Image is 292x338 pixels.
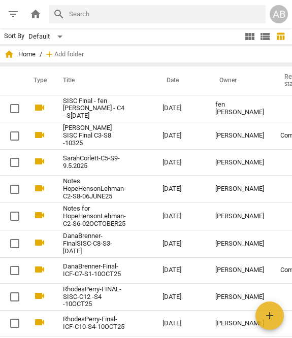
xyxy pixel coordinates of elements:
[215,101,264,116] div: fen [PERSON_NAME]
[154,257,207,283] td: [DATE]
[34,155,46,167] span: videocam
[207,66,272,95] th: Owner
[7,8,19,20] span: filter_list
[154,176,207,203] td: [DATE]
[28,28,66,45] div: Default
[51,66,154,95] th: Title
[154,66,207,95] th: Date
[44,49,54,59] span: add
[34,316,46,328] span: videocam
[215,132,264,140] div: [PERSON_NAME]
[54,51,84,58] span: Add folder
[215,320,264,327] div: [PERSON_NAME]
[154,202,207,230] td: [DATE]
[34,209,46,221] span: videocam
[4,32,24,40] div: Sort By
[273,29,288,44] button: Table view
[34,290,46,302] span: videocam
[25,66,51,95] th: Type
[215,293,264,301] div: [PERSON_NAME]
[4,49,36,59] span: Home
[63,205,126,228] a: Notes for HopeHensonLehman-C2-S6-02OCTOBER25
[154,311,207,336] td: [DATE]
[40,51,42,58] span: /
[154,95,207,122] td: [DATE]
[215,266,264,274] div: [PERSON_NAME]
[264,310,276,322] span: add
[154,283,207,311] td: [DATE]
[34,129,46,141] span: videocam
[244,30,256,43] span: view_module
[215,213,264,220] div: [PERSON_NAME]
[63,178,126,200] a: Notes HopeHensonLehman-C2-S8-06JUNE25
[215,240,264,248] div: [PERSON_NAME]
[257,29,273,44] button: List view
[255,301,284,330] button: Add recording
[63,124,126,147] a: [PERSON_NAME] SISC Final C3-S8 -10325
[63,155,126,170] a: SarahCorlett-C5-S9-9.5.2025
[63,97,126,120] a: SISC Final - fen [PERSON_NAME] - C4 - S[DATE]
[215,159,264,166] div: [PERSON_NAME]
[154,230,207,257] td: [DATE]
[270,5,288,23] button: AB
[4,49,14,59] span: home
[63,232,126,255] a: DanaBrenner-FinalSISC-C8-S3-[DATE]
[69,6,262,22] input: Search
[276,31,285,41] span: table_chart
[154,150,207,176] td: [DATE]
[29,8,42,20] span: home
[154,122,207,150] td: [DATE]
[63,286,126,309] a: RhodesPerry-FINAL-SISC-C12 -S4 -10OCT25
[34,263,46,276] span: videocam
[53,8,65,20] span: search
[259,30,271,43] span: view_list
[34,102,46,114] span: videocam
[63,316,126,331] a: RhodesPerry-Final-ICF-C10-S4-10OCT25
[63,263,126,278] a: DanaBrenner-Final-ICF-C7-S1-10OCT25
[215,185,264,193] div: [PERSON_NAME]
[34,182,46,194] span: videocam
[34,236,46,249] span: videocam
[242,29,257,44] button: Tile view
